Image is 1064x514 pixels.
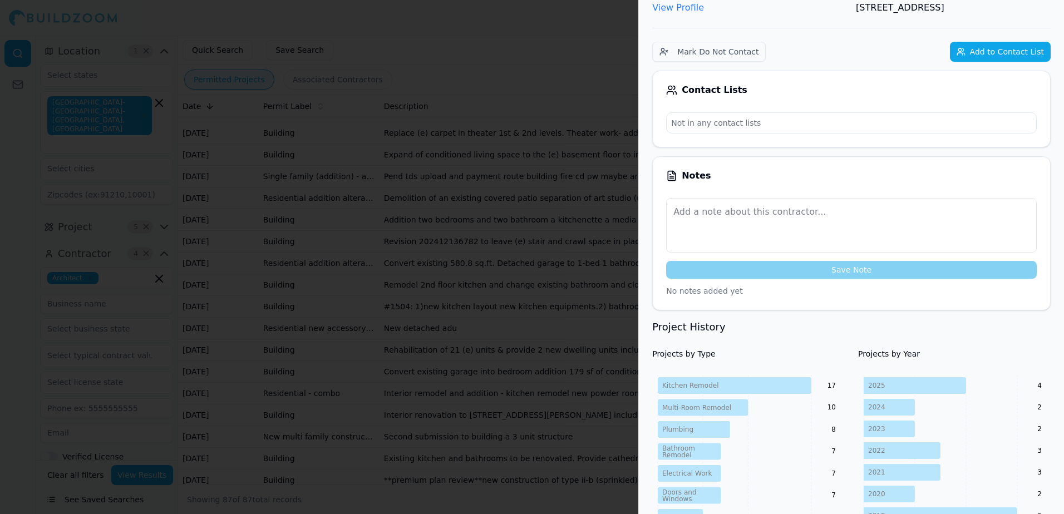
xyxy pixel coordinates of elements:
tspan: Electrical Work [662,469,712,477]
text: 7 [832,469,836,477]
tspan: 2021 [868,468,885,476]
div: Contact Lists [666,85,1037,96]
text: 8 [832,426,836,433]
tspan: 2023 [868,425,885,433]
a: View Profile [652,2,704,13]
tspan: Kitchen Remodel [662,382,718,389]
tspan: Multi-Room Remodel [662,404,731,412]
h3: Project History [652,319,1051,335]
text: 3 [1037,447,1042,454]
div: Notes [666,170,1037,181]
text: 10 [827,403,836,411]
tspan: 2022 [868,447,885,454]
text: 7 [832,447,836,455]
text: 3 [1037,468,1042,476]
p: Not in any contact lists [667,113,1036,133]
button: Mark Do Not Contact [652,42,766,62]
tspan: 2024 [868,403,885,411]
tspan: Remodel [662,451,692,459]
button: Add to Contact List [950,42,1051,62]
text: 4 [1037,382,1042,389]
tspan: Bathroom [662,444,695,452]
tspan: Doors and [662,488,697,496]
tspan: 2025 [868,382,885,389]
h4: Projects by Year [858,348,1051,359]
text: 2 [1037,490,1042,498]
p: No notes added yet [666,285,1037,296]
text: 2 [1037,425,1042,433]
text: 17 [827,382,836,389]
p: [STREET_ADDRESS] [856,1,1051,14]
tspan: 2020 [868,490,885,498]
text: 2 [1037,403,1042,411]
tspan: Plumbing [662,426,693,433]
h4: Projects by Type [652,348,845,359]
tspan: Windows [662,495,692,503]
text: 7 [832,491,836,499]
